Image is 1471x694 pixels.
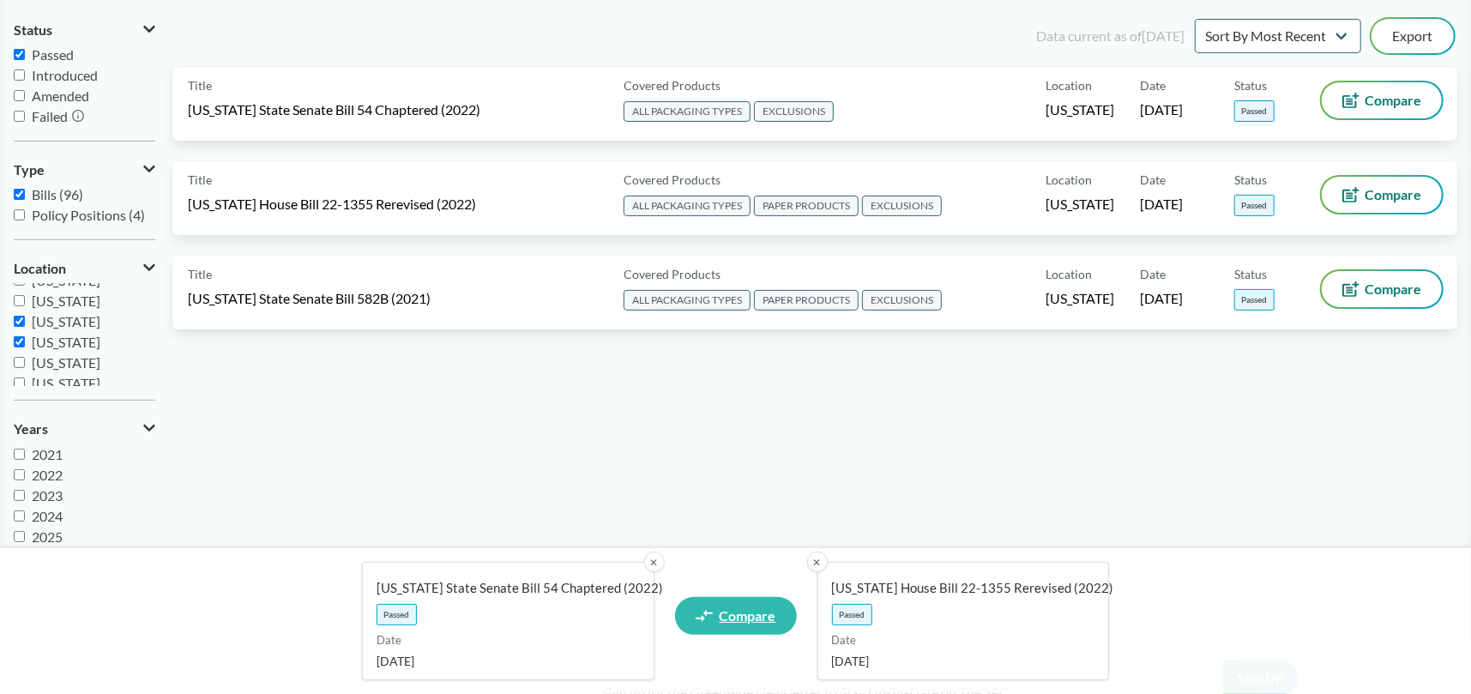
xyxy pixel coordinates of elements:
[14,69,25,81] input: Introduced
[1046,76,1092,94] span: Location
[624,196,751,216] span: ALL PACKAGING TYPES
[14,316,25,327] input: [US_STATE]
[188,289,431,308] span: [US_STATE] State Senate Bill 582B (2021)
[188,171,212,189] span: Title
[32,487,63,504] span: 2023
[832,579,1082,597] span: [US_STATE] House Bill 22-1355 Rerevised (2022)
[1234,76,1267,94] span: Status
[32,186,83,202] span: Bills (96)
[188,195,476,214] span: [US_STATE] House Bill 22-1355 Rerevised (2022)
[188,265,212,283] span: Title
[14,421,48,437] span: Years
[14,510,25,522] input: 2024
[624,76,720,94] span: Covered Products
[1046,171,1092,189] span: Location
[862,196,942,216] span: EXCLUSIONS
[1322,82,1442,118] button: Compare
[32,446,63,462] span: 2021
[1140,265,1166,283] span: Date
[377,632,626,649] span: Date
[14,155,155,184] button: Type
[1322,271,1442,307] button: Compare
[32,375,100,391] span: [US_STATE]
[832,652,1082,670] span: [DATE]
[1234,289,1275,311] span: Passed
[1234,171,1267,189] span: Status
[32,46,74,63] span: Passed
[1140,289,1183,308] span: [DATE]
[675,597,797,635] a: Compare
[1372,19,1454,53] button: Export
[1234,195,1275,216] span: Passed
[377,652,626,670] span: [DATE]
[754,101,834,122] span: EXCLUSIONS
[624,171,720,189] span: Covered Products
[32,508,63,524] span: 2024
[1140,76,1166,94] span: Date
[32,354,100,371] span: [US_STATE]
[862,290,942,311] span: EXCLUSIONS
[1365,188,1421,202] span: Compare
[1140,100,1183,119] span: [DATE]
[14,295,25,306] input: [US_STATE]
[14,162,45,178] span: Type
[624,101,751,122] span: ALL PACKAGING TYPES
[32,334,100,350] span: [US_STATE]
[1322,177,1442,213] button: Compare
[1234,265,1267,283] span: Status
[14,209,25,220] input: Policy Positions (4)
[1234,100,1275,122] span: Passed
[14,15,155,45] button: Status
[817,562,1110,680] a: [US_STATE] House Bill 22-1355 Rerevised (2022)PassedDate[DATE]
[1046,289,1114,308] span: [US_STATE]
[14,49,25,60] input: Passed
[1046,100,1114,119] span: [US_STATE]
[14,90,25,101] input: Amended
[14,261,66,276] span: Location
[832,604,872,625] span: Passed
[362,562,654,680] a: [US_STATE] State Senate Bill 54 Chaptered (2022)PassedDate[DATE]
[1365,282,1421,296] span: Compare
[754,196,859,216] span: PAPER PRODUCTS
[32,108,68,124] span: Failed
[1046,265,1092,283] span: Location
[14,490,25,501] input: 2023
[624,265,720,283] span: Covered Products
[32,467,63,483] span: 2022
[832,632,1082,649] span: Date
[188,100,480,119] span: [US_STATE] State Senate Bill 54 Chaptered (2022)
[14,22,52,38] span: Status
[14,469,25,480] input: 2022
[14,357,25,368] input: [US_STATE]
[14,449,25,460] input: 2021
[624,290,751,311] span: ALL PACKAGING TYPES
[14,189,25,200] input: Bills (96)
[32,528,63,545] span: 2025
[644,552,665,572] button: ✕
[14,377,25,389] input: [US_STATE]
[1365,94,1421,107] span: Compare
[754,290,859,311] span: PAPER PRODUCTS
[14,531,25,542] input: 2025
[14,336,25,347] input: [US_STATE]
[32,88,89,104] span: Amended
[1036,26,1185,46] div: Data current as of [DATE]
[32,313,100,329] span: [US_STATE]
[32,67,98,83] span: Introduced
[14,254,155,283] button: Location
[14,111,25,122] input: Failed
[1140,171,1166,189] span: Date
[377,579,626,597] span: [US_STATE] State Senate Bill 54 Chaptered (2022)
[377,604,417,625] span: Passed
[720,609,776,623] span: Compare
[188,76,212,94] span: Title
[807,552,828,572] button: ✕
[1140,195,1183,214] span: [DATE]
[32,207,145,223] span: Policy Positions (4)
[14,414,155,444] button: Years
[1046,195,1114,214] span: [US_STATE]
[32,293,100,309] span: [US_STATE]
